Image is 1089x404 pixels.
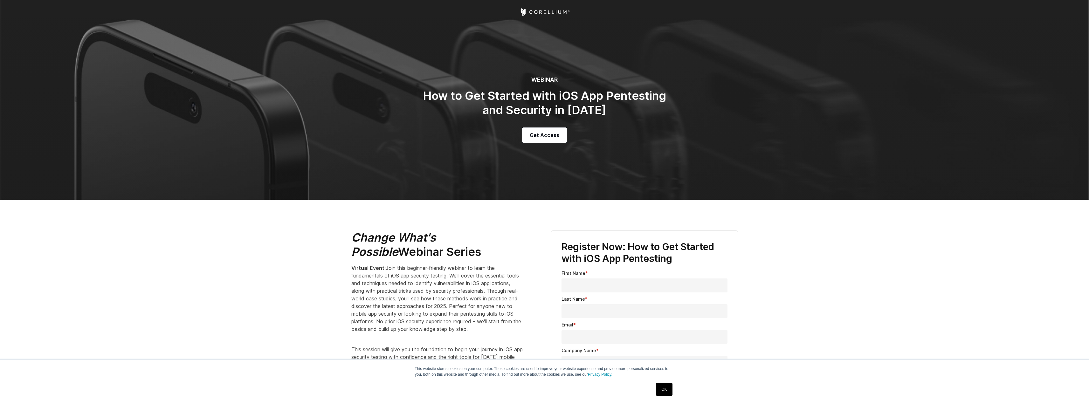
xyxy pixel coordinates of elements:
h2: Webinar Series [351,230,523,259]
h3: Register Now: How to Get Started with iOS App Pentesting [562,241,727,265]
a: Corellium Home [519,8,570,16]
strong: Virtual Event: [351,265,386,271]
h6: WEBINAR [417,76,672,84]
a: Get Access [522,127,567,143]
span: Email [562,322,573,327]
em: Change What's Possible [351,230,436,259]
p: This website stores cookies on your computer. These cookies are used to improve your website expe... [415,366,674,377]
h2: How to Get Started with iOS App Pentesting and Security in [DATE] [417,89,672,117]
span: This session will give you the foundation to begin your journey in iOS app security testing with ... [351,346,523,368]
span: Last Name [562,296,585,302]
a: OK [656,383,672,396]
span: First Name [562,270,585,276]
span: Get Access [530,131,559,139]
span: Join this beginner-friendly webinar to learn the fundamentals of iOS app security testing. We'll ... [351,265,521,332]
a: Privacy Policy. [588,372,612,377]
span: Company Name [562,348,596,353]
